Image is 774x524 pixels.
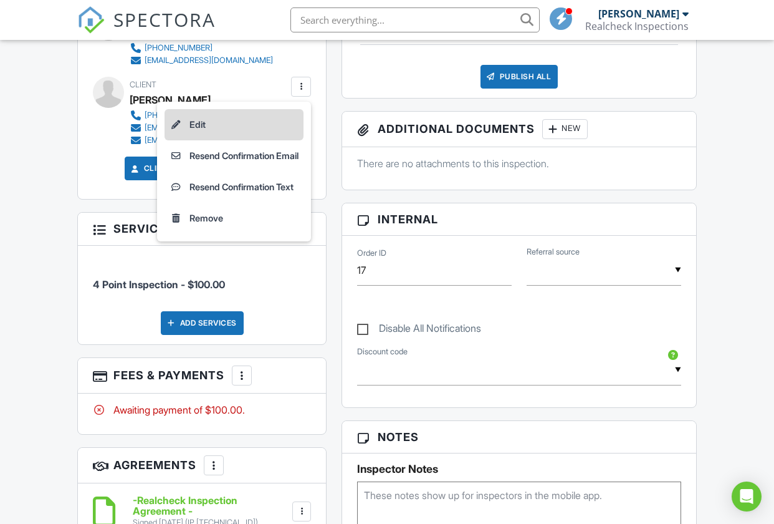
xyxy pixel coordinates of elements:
h3: Agreements [78,448,326,483]
label: Discount code [357,346,408,357]
div: [EMAIL_ADDRESS][DOMAIN_NAME] [145,123,273,133]
a: SPECTORA [77,17,216,43]
a: Resend Confirmation Text [165,172,303,203]
h3: Services & Add ons [78,213,326,245]
p: There are no attachments to this inspection. [357,157,681,170]
label: Order ID [357,248,386,259]
a: [EMAIL_ADDRESS][DOMAIN_NAME] [130,134,273,147]
div: Add Services [161,311,244,335]
div: Realcheck Inspections [585,20,689,32]
div: [PHONE_NUMBER] [145,43,213,53]
div: Remove [189,211,223,226]
input: Search everything... [290,7,540,32]
label: Referral source [527,246,580,258]
a: Edit [165,109,303,140]
img: The Best Home Inspection Software - Spectora [77,6,105,34]
a: [PHONE_NUMBER] [130,42,273,54]
div: Publish All [480,65,558,89]
div: [PHONE_NUMBER] [145,110,213,120]
h5: Inspector Notes [357,463,681,475]
span: 4 Point Inspection - $100.00 [93,278,225,291]
span: Client [130,80,156,89]
div: [PERSON_NAME] [130,90,211,109]
div: [PERSON_NAME] [598,7,679,20]
span: SPECTORA [113,6,216,32]
li: Service: 4 Point Inspection [93,255,311,301]
div: Awaiting payment of $100.00. [93,403,311,417]
a: [EMAIL_ADDRESS][DOMAIN_NAME] [130,122,273,134]
h3: Internal [342,203,696,236]
h3: Fees & Payments [78,358,326,394]
h3: Notes [342,421,696,454]
div: Open Intercom Messenger [732,482,762,512]
h6: -Realcheck Inspection Agreement - [133,495,290,517]
a: Remove [165,203,303,234]
a: [EMAIL_ADDRESS][DOMAIN_NAME] [130,54,273,67]
div: [EMAIL_ADDRESS][DOMAIN_NAME] [145,56,273,65]
a: [PHONE_NUMBER] [130,109,273,122]
h3: Additional Documents [342,112,696,147]
div: New [542,119,588,139]
div: [EMAIL_ADDRESS][DOMAIN_NAME] [145,135,273,145]
a: Client View [129,162,195,175]
label: Disable All Notifications [357,323,481,338]
a: Resend Confirmation Email [165,140,303,172]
